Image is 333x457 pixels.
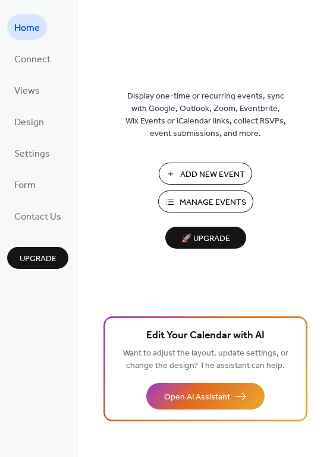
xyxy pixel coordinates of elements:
[14,82,40,100] span: Views
[158,191,253,212] button: Manage Events
[172,231,239,247] span: 🚀 Upgrade
[14,113,44,132] span: Design
[146,328,265,344] span: Edit Your Calendar with AI
[146,383,265,410] button: Open AI Assistant
[7,77,47,103] a: Views
[123,345,288,374] span: Want to adjust the layout, update settings, or change the design? The assistant can help.
[7,247,68,269] button: Upgrade
[165,227,246,249] button: 🚀 Upgrade
[14,145,50,163] span: Settings
[14,19,40,37] span: Home
[7,109,51,134] a: Design
[7,203,68,228] a: Contact Us
[14,176,36,195] span: Form
[7,140,57,166] a: Settings
[125,90,286,140] span: Display one-time or recurring events, sync with Google, Outlook, Zoom, Eventbrite, Wix Events or ...
[20,253,56,265] span: Upgrade
[7,172,43,197] a: Form
[14,208,61,226] span: Contact Us
[7,14,47,40] a: Home
[14,50,51,69] span: Connect
[7,46,58,71] a: Connect
[159,163,252,185] button: Add New Event
[180,169,245,181] span: Add New Event
[164,391,230,404] span: Open AI Assistant
[180,196,246,209] span: Manage Events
